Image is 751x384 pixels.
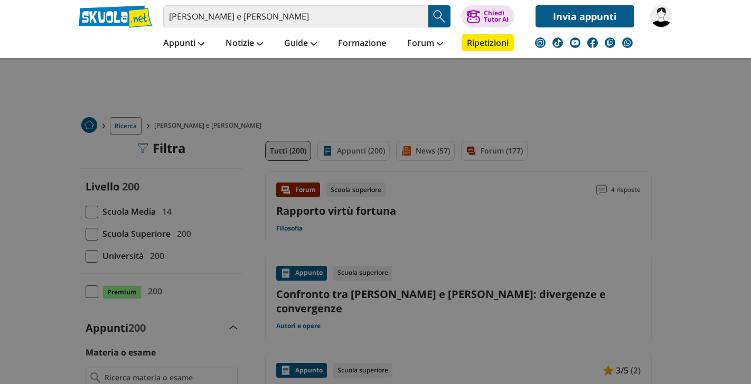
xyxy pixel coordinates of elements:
button: ChiediTutor AI [461,5,514,27]
a: Formazione [335,34,389,53]
img: Nipotini1 [650,5,672,27]
a: Notizie [223,34,266,53]
a: Appunti [161,34,207,53]
button: Search Button [428,5,450,27]
a: Invia appunti [536,5,634,27]
img: Cerca appunti, riassunti o versioni [431,8,447,24]
a: Guide [281,34,320,53]
div: Chiedi Tutor AI [484,10,509,23]
a: Ripetizioni [462,34,514,51]
input: Cerca appunti, riassunti o versioni [163,5,428,27]
img: facebook [587,37,598,48]
img: tiktok [552,37,563,48]
img: youtube [570,37,580,48]
img: instagram [535,37,546,48]
img: twitch [605,37,615,48]
img: WhatsApp [622,37,633,48]
a: Forum [405,34,446,53]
